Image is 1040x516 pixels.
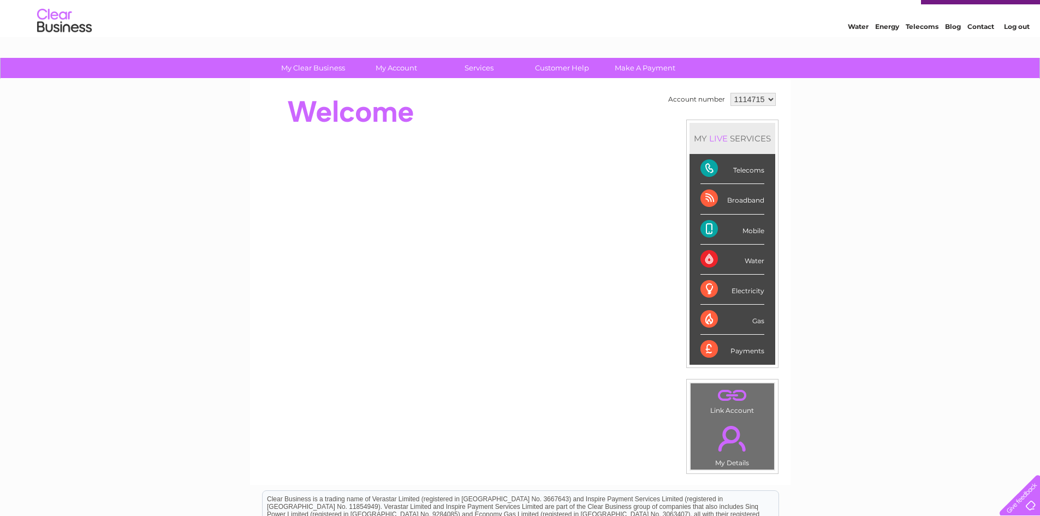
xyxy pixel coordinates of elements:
[690,417,775,470] td: My Details
[700,184,764,214] div: Broadband
[434,58,524,78] a: Services
[700,335,764,364] div: Payments
[906,46,938,55] a: Telecoms
[600,58,690,78] a: Make A Payment
[700,245,764,275] div: Water
[1004,46,1030,55] a: Log out
[693,386,771,405] a: .
[945,46,961,55] a: Blog
[707,133,730,144] div: LIVE
[37,28,92,62] img: logo.png
[665,90,728,109] td: Account number
[875,46,899,55] a: Energy
[700,275,764,305] div: Electricity
[690,123,775,154] div: MY SERVICES
[700,154,764,184] div: Telecoms
[700,215,764,245] div: Mobile
[268,58,358,78] a: My Clear Business
[263,6,778,53] div: Clear Business is a trading name of Verastar Limited (registered in [GEOGRAPHIC_DATA] No. 3667643...
[351,58,441,78] a: My Account
[967,46,994,55] a: Contact
[834,5,910,19] a: 0333 014 3131
[690,383,775,417] td: Link Account
[848,46,869,55] a: Water
[517,58,607,78] a: Customer Help
[700,305,764,335] div: Gas
[693,419,771,458] a: .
